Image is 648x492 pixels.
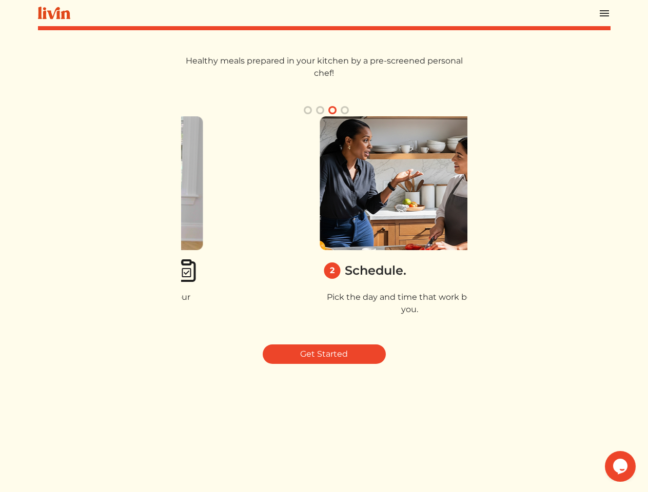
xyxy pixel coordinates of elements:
p: Pick the day and time that work best for you. [320,291,500,316]
img: menu_hamburger-cb6d353cf0ecd9f46ceae1c99ecbeb4a00e71ca567a856bd81f57e9d8c17bb26.svg [598,7,611,19]
iframe: chat widget [605,451,638,482]
a: Get Started [263,344,386,364]
p: Healthy meals prepared in your kitchen by a pre-screened personal chef! [181,55,467,79]
img: 2_schedule-823926390daebb400114ce5226787f14f776203ea3bd162cb1346cf9248182e1.png [320,116,500,250]
img: 1_pick_plan-58eb60cc534f7a7539062c92543540e51162102f37796608976bb4e513d204c1.png [23,116,203,250]
div: Schedule. [345,261,406,280]
img: clipboard_check-4e1afea9aecc1d71a83bd71232cd3fbb8e4b41c90a1eb376bae1e516b9241f3c.svg [174,258,199,283]
div: 2 [324,262,341,279]
p: You can change, pause, or cancel your subscription any time. [23,291,203,316]
img: livin-logo-a0d97d1a881af30f6274990eb6222085a2533c92bbd1e4f22c21b4f0d0e3210c.svg [38,7,70,19]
